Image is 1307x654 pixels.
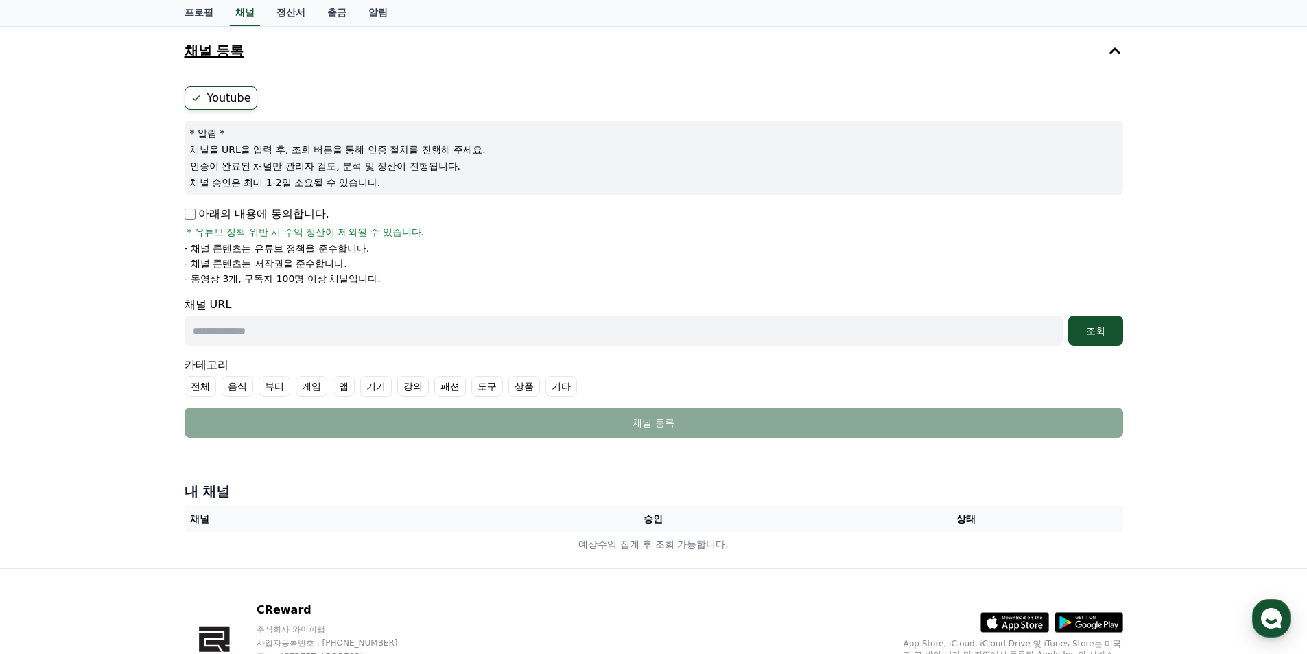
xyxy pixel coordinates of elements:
[212,416,1096,430] div: 채널 등록
[179,32,1129,70] button: 채널 등록
[508,376,540,397] label: 상품
[185,376,216,397] label: 전체
[545,376,577,397] label: 기타
[185,272,381,285] p: - 동영상 3개, 구독자 100명 이상 채널입니다.
[360,376,392,397] label: 기기
[187,225,425,239] span: * 유튜브 정책 위반 시 수익 정산이 제외될 수 있습니다.
[257,602,424,618] p: CReward
[190,143,1118,156] p: 채널을 URL을 입력 후, 조회 버튼을 통해 인증 절차를 진행해 주세요.
[1068,316,1123,346] button: 조회
[185,532,1123,557] td: 예상수익 집계 후 조회 가능합니다.
[434,376,466,397] label: 패션
[185,296,1123,346] div: 채널 URL
[810,506,1122,532] th: 상태
[257,624,424,635] p: 주식회사 와이피랩
[185,86,257,110] label: Youtube
[190,176,1118,189] p: 채널 승인은 최대 1-2일 소요될 수 있습니다.
[190,159,1118,173] p: 인증이 완료된 채널만 관리자 검토, 분석 및 정산이 진행됩니다.
[222,376,253,397] label: 음식
[185,206,329,222] p: 아래의 내용에 동의합니다.
[397,376,429,397] label: 강의
[4,435,91,469] a: 홈
[257,638,424,649] p: 사업자등록번호 : [PHONE_NUMBER]
[91,435,177,469] a: 대화
[333,376,355,397] label: 앱
[126,456,142,467] span: 대화
[185,357,1123,397] div: 카테고리
[259,376,290,397] label: 뷰티
[185,482,1123,501] h4: 내 채널
[296,376,327,397] label: 게임
[185,242,370,255] p: - 채널 콘텐츠는 유튜브 정책을 준수합니다.
[185,43,244,58] h4: 채널 등록
[1074,324,1118,338] div: 조회
[212,456,228,467] span: 설정
[177,435,263,469] a: 설정
[185,257,347,270] p: - 채널 콘텐츠는 저작권을 준수합니다.
[185,506,497,532] th: 채널
[43,456,51,467] span: 홈
[185,408,1123,438] button: 채널 등록
[471,376,503,397] label: 도구
[497,506,810,532] th: 승인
